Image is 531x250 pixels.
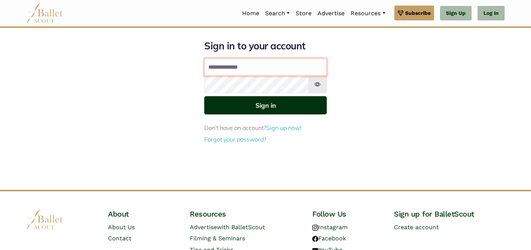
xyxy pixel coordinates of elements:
h4: Sign up for BalletScout [394,209,505,219]
a: Resources [348,6,388,21]
a: Sign up now! [266,124,302,132]
a: Store [293,6,315,21]
img: gem.svg [398,9,404,17]
a: Contact [108,235,131,242]
span: Subscribe [405,9,431,17]
h4: About [108,209,178,219]
h4: Resources [190,209,300,219]
a: Facebook [312,235,346,242]
h1: Sign in to your account [204,40,327,52]
p: Don't have an account? [204,123,327,133]
img: logo [26,209,63,230]
a: Sign Up [440,6,472,21]
a: Subscribe [394,6,434,20]
a: Search [262,6,293,21]
a: Home [239,6,262,21]
a: Advertise [315,6,348,21]
h4: Follow Us [312,209,382,219]
a: Filming & Seminars [190,235,245,242]
img: facebook logo [312,236,318,242]
a: Log In [478,6,505,21]
button: Sign in [204,96,327,114]
span: with BalletScout [217,224,265,231]
a: About Us [108,224,135,231]
a: Advertisewith BalletScout [190,224,265,231]
img: instagram logo [312,225,318,231]
a: Create account [394,224,439,231]
a: Instagram [312,224,348,231]
a: Forgot your password? [204,136,266,143]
